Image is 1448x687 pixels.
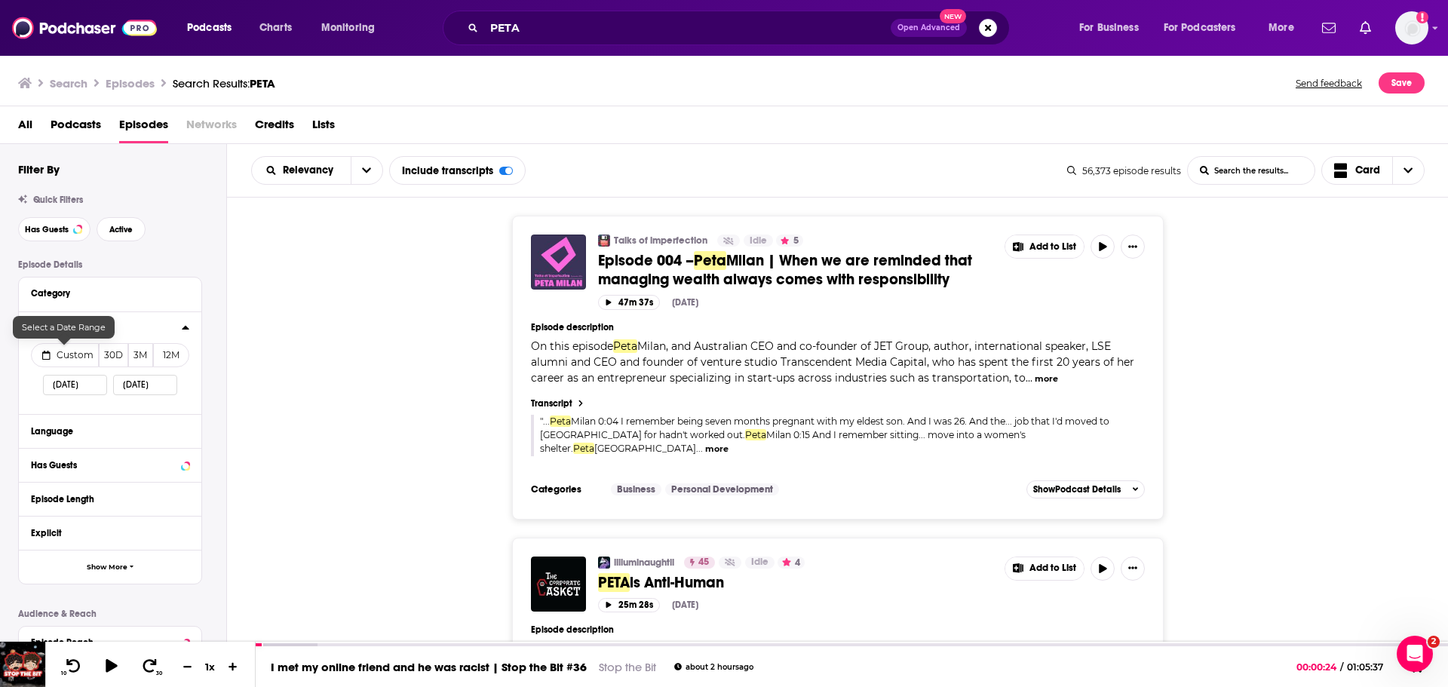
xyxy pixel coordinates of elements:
button: Has Guests [18,217,90,241]
button: open menu [1258,16,1313,40]
span: For Podcasters [1164,17,1236,38]
button: open menu [311,16,394,40]
span: Milan 0:04 I remember being seven months pregnant with my eldest son. And I was 26. And the... jo... [540,416,1109,440]
button: 10 [58,658,87,676]
span: Monitoring [321,17,375,38]
span: PETA [250,76,275,90]
iframe: Intercom live chat [1397,636,1433,672]
div: about 2 hours ago [674,663,753,671]
a: I met my online friend and he was racist | Stop the Bit #36 [271,660,587,674]
div: [DATE] [672,600,698,610]
span: 45 [698,555,709,570]
span: New [940,9,967,23]
span: 2 [1428,636,1440,648]
span: Episodes [119,112,168,143]
input: End Date [113,375,177,395]
span: Active [109,225,133,234]
a: Show notifications dropdown [1316,15,1342,41]
span: Add to List [1029,563,1076,574]
a: Show notifications dropdown [1354,15,1377,41]
img: Podchaser - Follow, Share and Rate Podcasts [12,14,157,42]
span: " [540,416,1109,455]
span: Idle [751,555,768,570]
span: Card [1355,165,1380,176]
span: Episode 004 – [598,251,694,270]
button: open menu [1069,16,1158,40]
h3: Categories [531,483,599,495]
span: / [1340,661,1343,673]
input: Start Date [43,375,107,395]
span: ... [1026,371,1032,385]
span: Peta [550,416,571,427]
div: Include transcripts [389,156,526,185]
span: 30 [156,670,162,676]
button: more [705,443,729,455]
span: Peta [694,251,726,270]
button: Save [1379,72,1425,94]
button: open menu [252,165,351,176]
button: Show profile menu [1395,11,1428,44]
div: Category [31,288,179,299]
span: More [1269,17,1294,38]
button: Language [31,421,189,440]
img: User Profile [1395,11,1428,44]
button: Open AdvancedNew [891,19,967,37]
button: 5 [776,235,803,247]
div: Episode Reach [31,637,176,648]
button: Show More Button [1121,557,1145,581]
button: Category [31,284,189,302]
span: Show More [87,563,127,572]
span: [GEOGRAPHIC_DATA] [594,443,696,454]
button: Show More Button [1121,235,1145,259]
div: Search podcasts, credits, & more... [457,11,1024,45]
a: Idle [745,557,775,569]
span: Milan, and Australian CEO and co-founder of JET Group, author, international speaker, LSE alumni ... [531,339,1134,385]
div: Explicit [31,528,179,538]
a: Stop the Bit [599,660,656,674]
a: Podcasts [51,112,101,143]
span: is Anti-Human [630,573,724,592]
button: 30 [137,658,165,676]
div: 1 x [198,661,223,673]
button: Show More Button [1005,235,1084,258]
span: Custom [57,349,94,360]
button: 3M [128,343,154,367]
button: open menu [1154,16,1258,40]
button: 30D [99,343,128,367]
h4: Episode description [531,624,1145,635]
a: Credits [255,112,294,143]
a: Lists [312,112,335,143]
button: Episode Reach [31,633,189,652]
a: iilluminaughtii [614,557,674,569]
button: ShowPodcast Details [1026,480,1146,498]
span: Relevancy [283,165,339,176]
a: All [18,112,32,143]
button: Episode Length [31,489,189,508]
span: Open Advanced [897,24,960,32]
button: Choose View [1321,156,1425,185]
button: Has Guests [31,455,189,474]
a: Episode 004 –PetaMilan | When we are reminded that managing wealth always comes with responsibility [598,251,994,289]
a: Personal Development [665,483,779,495]
img: PETA is Anti-Human [531,557,586,612]
span: PETA [598,573,630,592]
button: Active [97,217,146,241]
img: Talks of imperfection [598,235,610,247]
button: Show More [19,550,201,584]
button: open menu [176,16,251,40]
button: 25m 28s [598,598,660,612]
span: 10 [61,670,66,676]
span: Peta [573,443,594,454]
img: iilluminaughtii [598,557,610,569]
span: Logged in as WesBurdett [1395,11,1428,44]
span: Idle [750,234,767,249]
p: Episode Details [18,259,202,270]
a: Transcript [531,398,1145,409]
